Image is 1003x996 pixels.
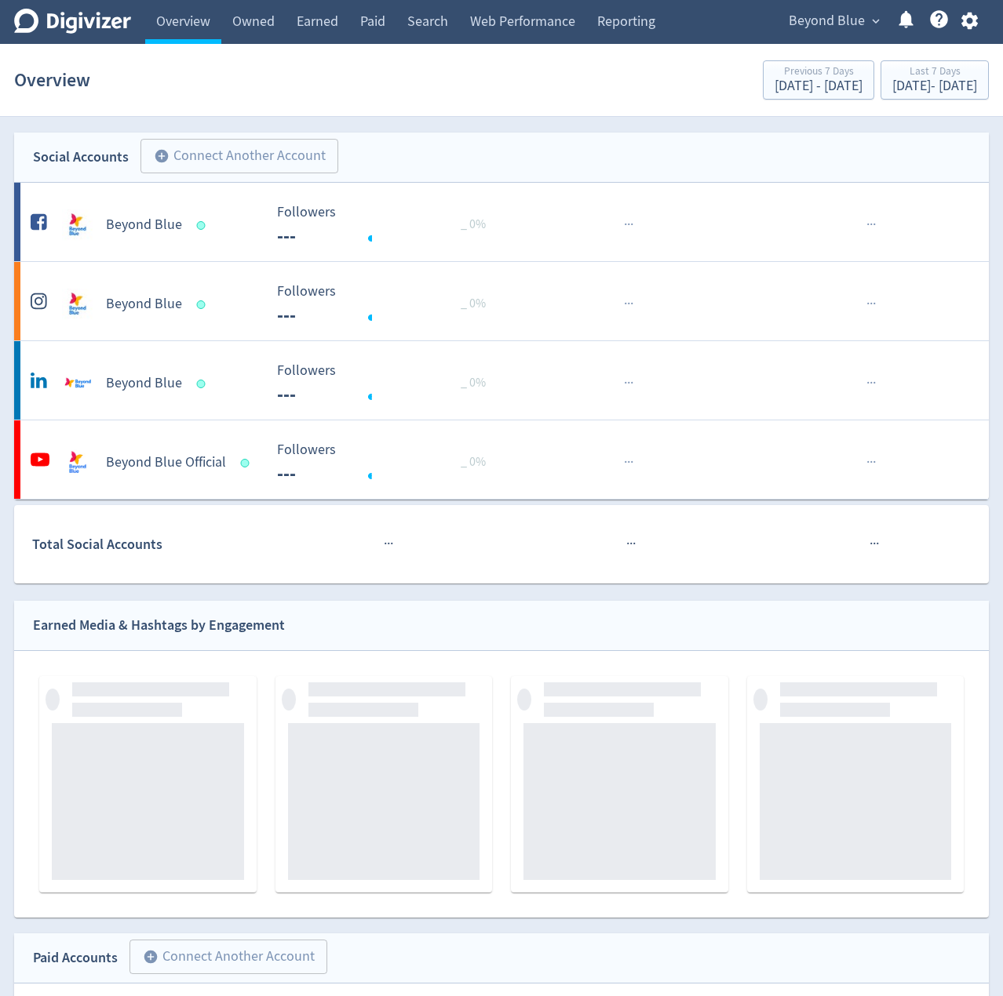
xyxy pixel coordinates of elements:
[118,942,327,974] a: Connect Another Account
[269,205,505,246] svg: Followers ---
[461,454,486,470] span: _ 0%
[624,294,627,314] span: ·
[33,947,118,969] div: Paid Accounts
[869,14,883,28] span: expand_more
[627,215,630,234] span: ·
[154,148,170,164] span: add_circle
[876,534,879,554] span: ·
[892,66,977,79] div: Last 7 Days
[866,373,870,393] span: ·
[775,66,863,79] div: Previous 7 Days
[106,295,182,314] h5: Beyond Blue
[197,380,210,388] span: Data last synced: 11 Aug 2025, 1:02am (AEST)
[62,447,93,478] img: Beyond Blue Official undefined
[461,216,486,232] span: _ 0%
[33,614,285,637] div: Earned Media & Hashtags by Engagement
[630,215,633,234] span: ·
[14,183,989,261] a: Beyond Blue undefinedBeyond Blue Followers --- Followers --- _ 0%······
[197,221,210,230] span: Data last synced: 11 Aug 2025, 7:02am (AEST)
[870,534,873,554] span: ·
[881,60,989,100] button: Last 7 Days[DATE]- [DATE]
[129,940,327,974] button: Connect Another Account
[892,79,977,93] div: [DATE] - [DATE]
[624,453,627,472] span: ·
[461,296,486,311] span: _ 0%
[627,453,630,472] span: ·
[873,373,876,393] span: ·
[870,453,873,472] span: ·
[140,139,338,173] button: Connect Another Account
[783,9,884,34] button: Beyond Blue
[873,294,876,314] span: ·
[763,60,874,100] button: Previous 7 Days[DATE] - [DATE]
[62,209,93,241] img: Beyond Blue undefined
[866,453,870,472] span: ·
[629,534,633,554] span: ·
[461,375,486,391] span: _ 0%
[14,55,90,105] h1: Overview
[387,534,390,554] span: ·
[32,533,265,556] div: Total Social Accounts
[33,146,129,169] div: Social Accounts
[390,534,393,554] span: ·
[866,215,870,234] span: ·
[873,215,876,234] span: ·
[143,949,159,965] span: add_circle
[197,300,210,309] span: Data last synced: 11 Aug 2025, 1:02am (AEST)
[14,262,989,340] a: Beyond Blue undefinedBeyond Blue Followers --- Followers --- _ 0%······
[106,374,182,393] h5: Beyond Blue
[14,341,989,420] a: Beyond Blue undefinedBeyond Blue Followers --- Followers --- _ 0%······
[870,294,873,314] span: ·
[870,373,873,393] span: ·
[866,294,870,314] span: ·
[624,215,627,234] span: ·
[384,534,387,554] span: ·
[14,420,989,499] a: Beyond Blue Official undefinedBeyond Blue Official Followers --- Followers --- _ 0%······
[789,9,865,34] span: Beyond Blue
[269,363,505,405] svg: Followers ---
[269,442,505,484] svg: Followers ---
[627,373,630,393] span: ·
[106,216,182,234] h5: Beyond Blue
[627,294,630,314] span: ·
[269,284,505,325] svg: Followers ---
[626,534,629,554] span: ·
[630,373,633,393] span: ·
[129,141,338,173] a: Connect Another Account
[633,534,636,554] span: ·
[873,453,876,472] span: ·
[106,453,226,472] h5: Beyond Blue Official
[870,215,873,234] span: ·
[62,289,93,320] img: Beyond Blue undefined
[624,373,627,393] span: ·
[62,368,93,399] img: Beyond Blue undefined
[873,534,876,554] span: ·
[241,459,254,467] span: Data last synced: 11 Aug 2025, 1:01pm (AEST)
[630,453,633,472] span: ·
[775,79,863,93] div: [DATE] - [DATE]
[630,294,633,314] span: ·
